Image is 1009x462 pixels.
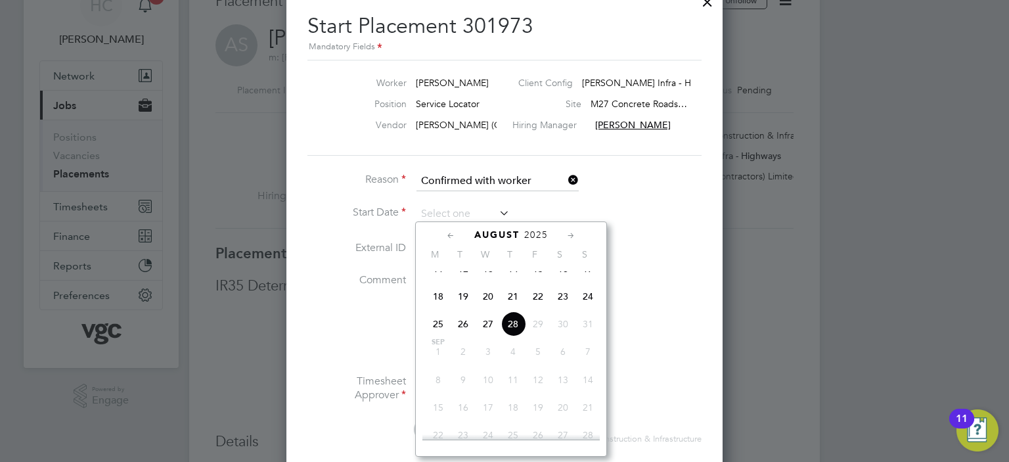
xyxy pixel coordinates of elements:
button: Open Resource Center, 11 new notifications [956,409,998,451]
div: 11 [956,419,968,436]
span: 2 [451,339,476,364]
label: Client Config [518,77,573,89]
span: 12 [526,367,550,392]
label: Hiring Manager [512,119,586,131]
span: T [497,248,522,260]
span: 9 [451,367,476,392]
span: 23 [451,423,476,448]
span: 30 [550,312,575,336]
span: M [422,248,447,260]
label: Reason [307,173,406,187]
input: Select one [416,204,510,224]
label: Comment [307,273,406,287]
span: 11 [501,367,526,392]
span: 27 [476,312,501,336]
span: 16 [451,395,476,420]
span: 8 [426,367,451,392]
span: 5 [526,339,550,364]
label: Vendor [334,119,407,131]
span: 26 [451,312,476,336]
span: 1 [426,339,451,364]
span: 28 [575,423,600,448]
label: Timesheet Approver [307,375,406,402]
span: [PERSON_NAME] [595,119,671,131]
div: Mandatory Fields [307,40,702,55]
span: 18 [426,284,451,309]
span: 13 [550,367,575,392]
span: 20 [476,284,501,309]
span: 17 [476,395,501,420]
span: [PERSON_NAME] (Co… [416,119,515,131]
span: 6 [550,339,575,364]
span: S [572,248,597,260]
span: 28 [501,312,526,336]
span: T [447,248,472,260]
span: August [474,229,520,241]
span: S [547,248,572,260]
span: 10 [476,367,501,392]
span: AA [414,418,437,441]
span: F [522,248,547,260]
span: 31 [575,312,600,336]
span: 21 [575,395,600,420]
span: Sep [426,339,451,346]
span: 22 [526,284,550,309]
span: 19 [526,395,550,420]
span: 14 [575,367,600,392]
label: Position [334,98,407,110]
span: 20 [550,395,575,420]
span: 19 [451,284,476,309]
span: 25 [426,312,451,336]
span: 4 [501,339,526,364]
label: Site [529,98,581,110]
input: Select one [416,172,579,191]
span: [PERSON_NAME] Infra - Hi… [582,77,702,89]
span: [PERSON_NAME] [416,77,489,89]
span: 27 [550,423,575,448]
span: M27 Concrete Roads… [591,98,687,110]
span: 22 [426,423,451,448]
h2: Start Placement 301973 [307,3,702,55]
span: 25 [501,423,526,448]
span: 24 [476,423,501,448]
label: External ID [307,241,406,255]
span: 3 [476,339,501,364]
span: 7 [575,339,600,364]
span: 26 [526,423,550,448]
span: 23 [550,284,575,309]
span: 21 [501,284,526,309]
span: 24 [575,284,600,309]
span: W [472,248,497,260]
span: 15 [426,395,451,420]
label: Worker [334,77,407,89]
span: Service Locator [416,98,480,110]
span: 29 [526,312,550,336]
label: Start Date [307,206,406,219]
span: 18 [501,395,526,420]
span: 2025 [524,229,548,241]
